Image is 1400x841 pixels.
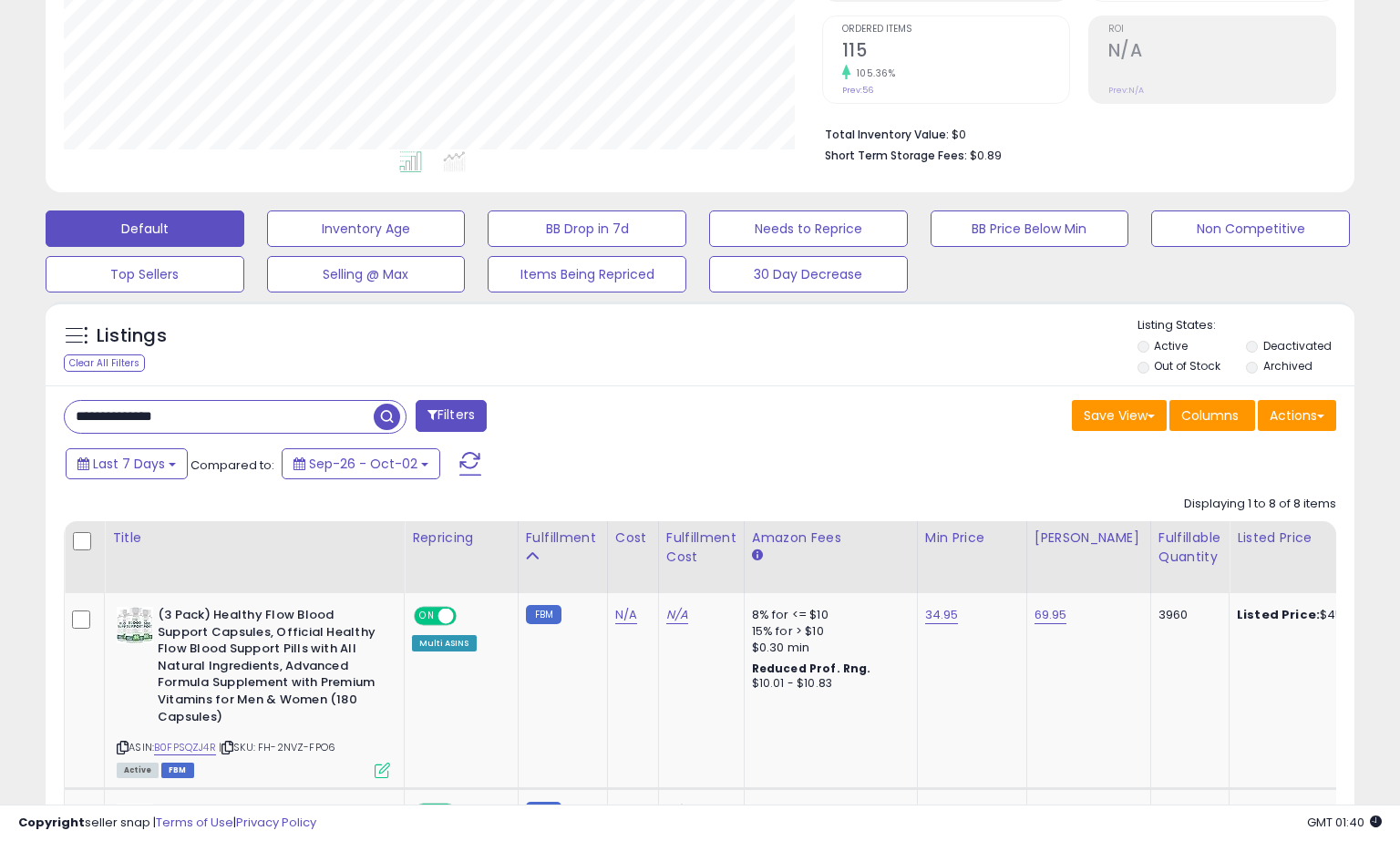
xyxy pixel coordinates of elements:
small: Prev: N/A [1108,85,1144,96]
button: Actions [1258,400,1336,431]
div: Amazon Fees [752,528,910,548]
a: Privacy Policy [236,814,316,831]
div: $0.30 min [752,640,903,656]
div: $10.01 - $10.83 [752,676,903,692]
div: 15% for > $10 [752,623,903,640]
div: Fulfillable Quantity [1158,528,1221,567]
small: 105.36% [850,67,896,80]
button: Items Being Repriced [488,256,686,292]
div: Fulfillment Cost [666,528,736,567]
div: Multi ASINS [412,635,477,651]
span: ON [416,609,438,624]
button: Default [46,210,244,247]
button: Inventory Age [267,210,466,247]
div: [PERSON_NAME] [1035,528,1143,548]
button: Sep-26 - Oct-02 [282,448,440,479]
a: 34.95 [925,606,959,624]
button: Top Sellers [46,256,244,292]
img: 517U1QNCDNL._SL40_.jpg [117,607,153,643]
button: BB Price Below Min [931,210,1129,247]
span: OFF [454,609,483,624]
button: Selling @ Max [267,256,466,292]
b: (3 Pack) Healthy Flow Blood Support Capsules, Official Healthy Flow Blood Support Pills with All ... [158,607,379,730]
a: N/A [666,606,688,624]
div: Displaying 1 to 8 of 8 items [1184,496,1336,513]
button: Needs to Reprice [709,210,908,247]
span: All listings currently available for purchase on Amazon [117,763,159,778]
label: Out of Stock [1154,358,1220,374]
button: Save View [1072,400,1167,431]
div: Title [112,528,396,548]
div: 8% for <= $10 [752,607,903,623]
a: 69.95 [1035,606,1067,624]
h2: 115 [842,40,1069,65]
b: Short Term Storage Fees: [825,148,967,163]
label: Deactivated [1263,338,1332,354]
li: $0 [825,122,1323,144]
span: FBM [161,763,194,778]
span: ROI [1108,25,1335,35]
div: Fulfillment [526,528,600,548]
div: Cost [615,528,651,548]
p: Listing States: [1137,317,1355,334]
div: Clear All Filters [64,354,145,372]
button: Filters [416,400,487,432]
span: Columns [1181,406,1239,425]
span: Sep-26 - Oct-02 [309,455,417,473]
span: | SKU: FH-2NVZ-FPO6 [219,740,335,754]
div: Repricing [412,528,510,548]
h5: Listings [97,323,167,349]
button: 30 Day Decrease [709,256,908,292]
small: Amazon Fees. [752,548,763,564]
span: Compared to: [190,456,274,474]
div: seller snap | | [18,815,316,832]
span: Ordered Items [842,25,1069,35]
span: $0.89 [970,147,1002,164]
div: Min Price [925,528,1019,548]
span: Last 7 Days [93,455,165,473]
label: Archived [1263,358,1312,374]
a: B0FPSQZJ4R [154,740,216,755]
h2: N/A [1108,40,1335,65]
small: Prev: 56 [842,85,873,96]
div: ASIN: [117,607,390,776]
strong: Copyright [18,814,85,831]
b: Listed Price: [1237,606,1320,623]
label: Active [1154,338,1188,354]
div: 3960 [1158,607,1215,623]
a: Terms of Use [156,814,233,831]
button: Columns [1169,400,1255,431]
a: N/A [615,606,637,624]
div: $45.97 [1237,607,1388,623]
span: 2025-10-12 01:40 GMT [1307,814,1382,831]
b: Reduced Prof. Rng. [752,661,871,676]
div: Listed Price [1237,528,1395,548]
button: Last 7 Days [66,448,188,479]
b: Total Inventory Value: [825,127,949,142]
button: BB Drop in 7d [488,210,686,247]
small: FBM [526,605,561,624]
button: Non Competitive [1151,210,1350,247]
